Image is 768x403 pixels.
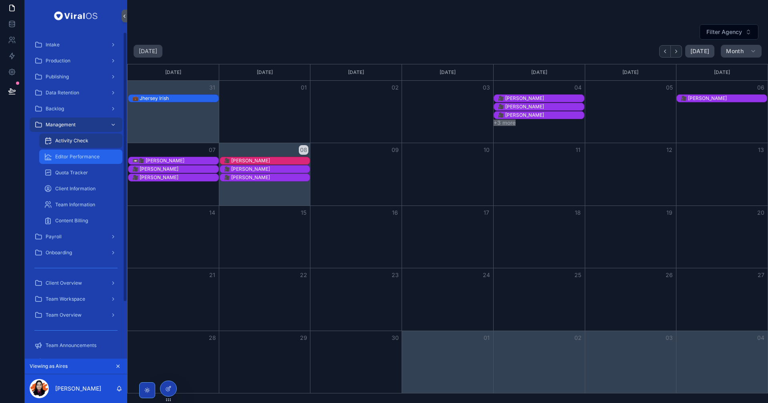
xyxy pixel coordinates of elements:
span: Client Information [55,186,96,192]
span: Production [46,58,70,64]
a: Production [30,54,122,68]
div: 🎥 Nadhir Benchaib [132,166,218,173]
button: 21 [208,270,217,280]
span: Publishing [46,74,69,80]
div: [DATE] [312,64,400,80]
button: 02 [390,83,400,92]
button: 22 [299,270,308,280]
button: 18 [573,208,583,217]
button: 27 [756,270,766,280]
button: 13 [756,145,766,155]
button: 26 [664,270,674,280]
button: 10 [482,145,491,155]
button: +3 more [494,120,516,126]
a: Activity Check [39,134,122,148]
span: Team Overview [46,312,82,318]
a: Management [30,118,122,132]
div: 🎥 [PERSON_NAME] [498,112,584,118]
button: 06 [756,83,766,92]
a: Publishing [30,70,122,84]
span: Backlog [46,106,64,112]
button: 05 [664,83,674,92]
div: 🎥 [PERSON_NAME] [498,104,584,110]
button: 07 [208,145,217,155]
button: 14 [208,208,217,217]
span: Client Overview [46,280,82,286]
div: 📼🎥 [PERSON_NAME] [132,158,218,164]
a: Team Information [39,198,122,212]
span: Intake [46,42,60,48]
div: 🎥 Asfar Rafiq [224,166,310,173]
p: [PERSON_NAME] [55,385,101,393]
a: Intake [30,38,122,52]
a: Editor Performance [39,150,122,164]
span: Data Retention [46,90,79,96]
span: Month [726,48,744,55]
a: Team Overview [30,308,122,322]
a: Team Announcements [30,338,122,353]
div: 🎥 Rahul Madhwani [498,95,584,102]
a: Onboarding [30,245,122,260]
div: 🎥 [PERSON_NAME] [224,166,310,172]
a: Backlog [30,102,122,116]
button: 04 [756,333,766,343]
button: Month [721,45,762,58]
a: Quota Tracker [39,166,122,180]
button: 08 [299,145,308,155]
button: 24 [482,270,491,280]
a: Client Information [39,182,122,196]
span: Team Announcements [46,342,96,349]
span: Quota Tracker [55,170,88,176]
button: 01 [299,83,308,92]
h2: [DATE] [139,47,157,55]
a: Client Announcements [30,354,122,369]
div: 💼 Jhersey Irish [132,95,218,102]
div: [DATE] [403,64,492,80]
span: Team Information [55,201,95,208]
button: 03 [482,83,491,92]
a: Content Billing [39,213,122,228]
span: Client Announcements [46,358,97,365]
div: scrollable content [25,32,127,359]
button: Next [671,45,682,58]
img: App logo [52,10,100,22]
span: Editor Performance [55,154,100,160]
button: 15 [299,208,308,217]
button: 31 [208,83,217,92]
div: 🎥 Muhammad Anas [132,174,218,181]
div: 🎥 [PERSON_NAME] [132,174,218,181]
div: 🎥 Lokesh Jat [498,112,584,119]
div: 🎥 [PERSON_NAME] [224,174,310,181]
button: Select Button [700,24,758,40]
button: 11 [573,145,583,155]
button: 12 [664,145,674,155]
button: 23 [390,270,400,280]
button: 17 [482,208,491,217]
span: Activity Check [55,138,88,144]
button: 04 [573,83,583,92]
div: 🎥 Philip Borromeo [681,95,767,102]
button: 02 [573,333,583,343]
div: 🎥 [PERSON_NAME] [681,95,767,102]
button: 03 [664,333,674,343]
div: [DATE] [586,64,675,80]
a: Data Retention [30,86,122,100]
button: 25 [573,270,583,280]
div: 🎥 [PERSON_NAME] [132,166,218,172]
button: 20 [756,208,766,217]
button: 30 [390,333,400,343]
div: 📼🎥 Aman Saifi [132,157,218,164]
div: 🎥 [PERSON_NAME] [498,95,584,102]
button: 19 [664,208,674,217]
span: Onboarding [46,249,72,256]
div: 🎥 Joseph Neto [498,103,584,110]
span: Content Billing [55,217,88,224]
button: 28 [208,333,217,343]
span: Team Workspace [46,296,85,302]
a: Team Workspace [30,292,122,306]
div: [DATE] [129,64,218,80]
div: [DATE] [495,64,584,80]
button: 09 [390,145,400,155]
div: [DATE] [678,64,766,80]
